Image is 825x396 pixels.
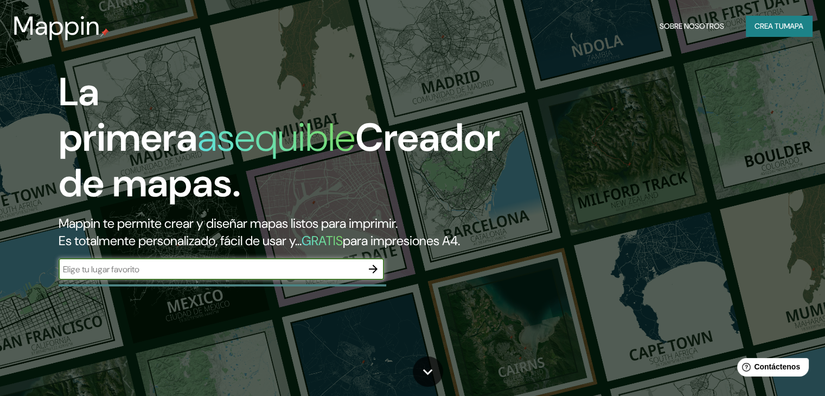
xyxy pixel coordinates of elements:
font: asequible [197,112,355,163]
font: Crea tu [754,21,784,31]
font: La primera [59,67,197,163]
font: GRATIS [302,232,343,249]
font: Sobre nosotros [660,21,724,31]
iframe: Lanzador de widgets de ayuda [728,354,813,384]
font: Mappin te permite crear y diseñar mapas listos para imprimir. [59,215,398,232]
font: mapa [784,21,803,31]
button: Crea tumapa [746,16,812,36]
button: Sobre nosotros [655,16,728,36]
font: para impresiones A4. [343,232,460,249]
font: Creador de mapas. [59,112,500,208]
img: pin de mapeo [100,28,109,37]
input: Elige tu lugar favorito [59,263,362,276]
font: Es totalmente personalizado, fácil de usar y... [59,232,302,249]
font: Mappin [13,9,100,43]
